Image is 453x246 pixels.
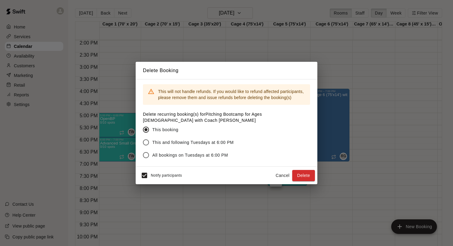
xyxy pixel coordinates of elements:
[143,111,310,123] label: Delete recurring booking(s) for Pitching Bootcamp for Ages [DEMOGRAPHIC_DATA] with Coach [PERSON_...
[152,152,228,158] span: All bookings on Tuesdays at 6:00 PM
[292,170,315,181] button: Delete
[151,174,182,178] span: Notify participants
[273,170,292,181] button: Cancel
[158,86,305,103] div: This will not handle refunds. If you would like to refund affected participants, please remove th...
[152,127,178,133] span: This booking
[136,62,317,79] h2: Delete Booking
[152,139,234,146] span: This and following Tuesdays at 6:00 PM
